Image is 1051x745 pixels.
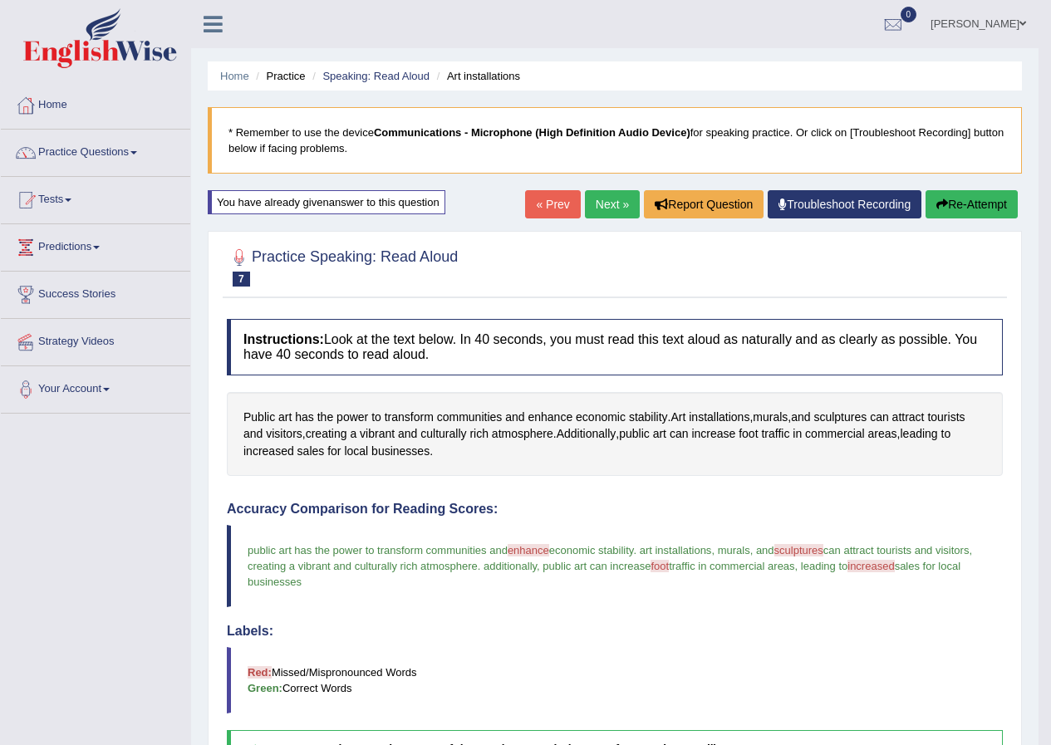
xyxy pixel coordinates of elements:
button: Report Question [644,190,764,218]
span: foot [651,560,669,572]
span: public art can increase [543,560,651,572]
span: Click to see word definition [753,409,788,426]
b: Green: [248,682,282,694]
span: Click to see word definition [892,409,925,426]
a: Home [220,70,249,82]
span: Click to see word definition [398,425,417,443]
blockquote: * Remember to use the device for speaking practice. Or click on [Troubleshoot Recording] button b... [208,107,1022,174]
span: Click to see word definition [243,425,263,443]
span: economic stability [549,544,634,556]
a: Tests [1,177,190,218]
div: . , , , . , , . [227,392,1003,477]
span: Click to see word definition [437,409,503,426]
span: increased [847,560,894,572]
span: Click to see word definition [360,425,395,443]
span: art installations [640,544,712,556]
span: , [711,544,715,556]
span: . [478,560,481,572]
a: Home [1,82,190,124]
blockquote: Missed/Mispronounced Words Correct Words [227,647,1003,713]
span: creating a vibrant and culturally rich atmosphere [248,560,478,572]
a: Predictions [1,224,190,266]
span: Click to see word definition [691,425,735,443]
span: Click to see word definition [243,409,275,426]
span: , [750,544,754,556]
span: Click to see word definition [670,425,689,443]
a: Strategy Videos [1,319,190,360]
b: Red: [248,666,272,679]
span: Click to see word definition [420,425,466,443]
h4: Look at the text below. In 40 seconds, you must read this text aloud as naturally and as clearly ... [227,319,1003,375]
span: Click to see word definition [793,425,802,443]
span: Click to see word definition [901,425,938,443]
button: Re-Attempt [926,190,1018,218]
div: You have already given answer to this question [208,190,445,214]
span: Click to see word definition [557,425,616,443]
span: 7 [233,272,250,287]
span: traffic in commercial areas [669,560,794,572]
span: Click to see word definition [653,425,666,443]
span: Click to see word definition [278,409,292,426]
li: Practice [252,68,305,84]
span: and [756,544,774,556]
span: Click to see word definition [243,443,294,460]
a: Next » [585,190,640,218]
span: , [795,560,798,572]
span: Click to see word definition [868,425,897,443]
span: Click to see word definition [629,409,668,426]
span: Click to see word definition [761,425,789,443]
span: Click to see word definition [576,409,626,426]
span: Click to see word definition [295,409,314,426]
span: leading to [801,560,847,572]
a: Troubleshoot Recording [768,190,921,218]
span: Click to see word definition [266,425,302,443]
span: Click to see word definition [805,425,865,443]
span: Click to see word definition [791,409,810,426]
li: Art installations [433,68,520,84]
span: Click to see word definition [371,409,381,426]
span: sculptures [774,544,823,556]
a: « Prev [525,190,580,218]
span: 0 [901,7,917,22]
span: Click to see word definition [927,409,965,426]
b: Instructions: [243,332,324,346]
h4: Accuracy Comparison for Reading Scores: [227,502,1003,517]
span: Click to see word definition [297,443,325,460]
span: Click to see word definition [492,425,553,443]
span: Click to see word definition [317,409,333,426]
span: Click to see word definition [689,409,749,426]
a: Speaking: Read Aloud [322,70,430,82]
span: Click to see word definition [739,425,758,443]
span: Click to see word definition [306,425,347,443]
span: can attract tourists and visitors [823,544,970,556]
span: Click to see word definition [941,425,951,443]
span: Click to see word definition [371,443,430,460]
span: Click to see word definition [813,409,867,426]
a: Success Stories [1,272,190,313]
span: , [969,544,972,556]
h4: Labels: [227,624,1003,639]
span: Click to see word definition [670,409,685,426]
a: Your Account [1,366,190,408]
span: . [633,544,636,556]
b: Communications - Microphone (High Definition Audio Device) [374,126,690,139]
h2: Practice Speaking: Read Aloud [227,245,458,287]
span: public art has the power to transform communities and [248,544,508,556]
span: Click to see word definition [528,409,572,426]
span: Click to see word definition [619,425,650,443]
span: enhance [508,544,549,556]
span: Click to see word definition [327,443,341,460]
span: Click to see word definition [469,425,489,443]
span: , [537,560,540,572]
span: Click to see word definition [344,443,368,460]
span: murals [718,544,750,556]
a: Practice Questions [1,130,190,171]
span: Click to see word definition [336,409,368,426]
span: Click to see word definition [350,425,356,443]
span: additionally [484,560,537,572]
span: Click to see word definition [870,409,889,426]
span: Click to see word definition [505,409,524,426]
span: Click to see word definition [385,409,434,426]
